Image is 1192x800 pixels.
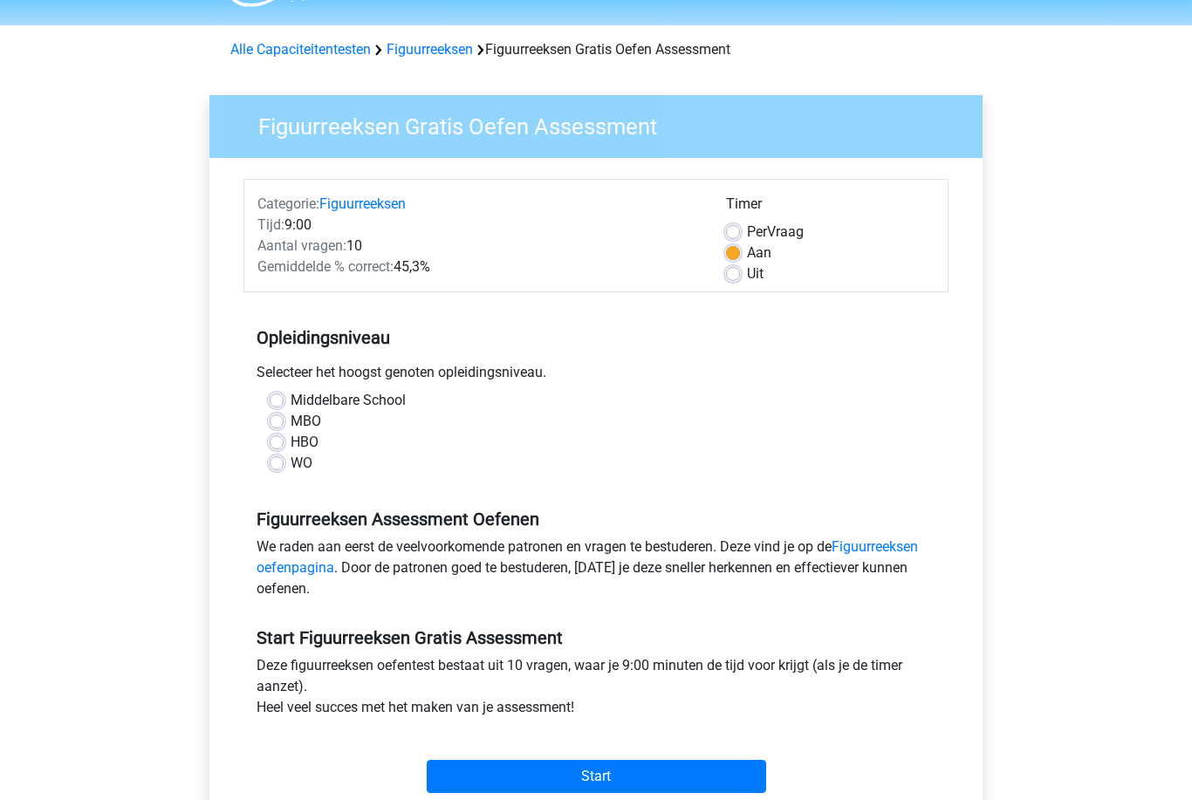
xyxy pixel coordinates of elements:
div: 10 [244,236,713,257]
div: 9:00 [244,215,713,236]
span: Gemiddelde % correct: [257,259,394,276]
h5: Opleidingsniveau [257,321,935,356]
a: Figuurreeksen [387,42,473,58]
input: Start [427,761,766,794]
div: 45,3% [244,257,713,278]
label: WO [291,454,312,475]
div: Deze figuurreeksen oefentest bestaat uit 10 vragen, waar je 9:00 minuten de tijd voor krijgt (als... [243,656,949,726]
div: We raden aan eerst de veelvoorkomende patronen en vragen te bestuderen. Deze vind je op de . Door... [243,537,949,607]
h5: Start Figuurreeksen Gratis Assessment [257,628,935,649]
div: Timer [726,195,935,222]
div: Selecteer het hoogst genoten opleidingsniveau. [243,363,949,391]
a: Figuurreeksen [319,196,406,213]
div: Figuurreeksen Gratis Oefen Assessment [223,40,969,61]
label: Uit [747,264,764,285]
label: Middelbare School [291,391,406,412]
label: MBO [291,412,321,433]
label: Aan [747,243,771,264]
span: Categorie: [257,196,319,213]
label: HBO [291,433,319,454]
a: Alle Capaciteitentesten [230,42,371,58]
span: Per [747,224,767,241]
label: Vraag [747,222,804,243]
h3: Figuurreeksen Gratis Oefen Assessment [237,107,969,141]
span: Tijd: [257,217,284,234]
h5: Figuurreeksen Assessment Oefenen [257,509,935,530]
span: Aantal vragen: [257,238,346,255]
